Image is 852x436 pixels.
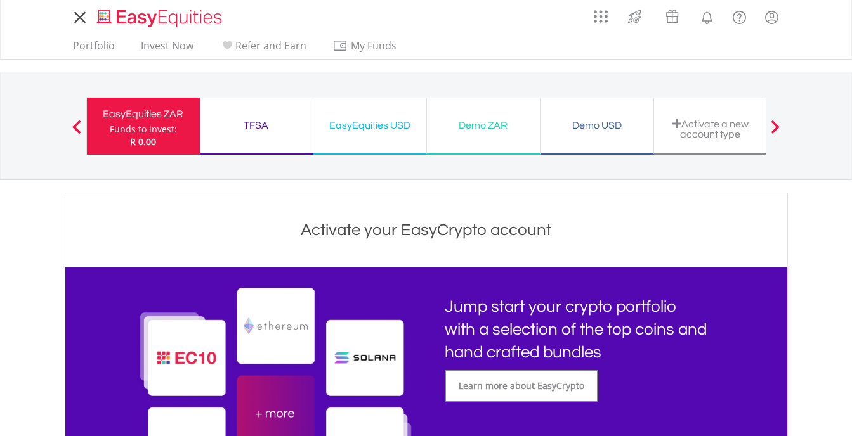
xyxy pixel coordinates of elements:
[110,123,177,136] div: Funds to invest:
[214,39,311,59] a: Refer and Earn
[92,3,227,29] a: Home page
[445,370,598,402] a: Learn more about EasyCrypto
[95,105,192,123] div: EasyEquities ZAR
[332,37,416,54] span: My Funds
[594,10,608,23] img: grid-menu-icon.svg
[445,295,707,364] h1: Jump start your crypto portfolio with a selection of the top coins and hand crafted bundles
[662,6,683,27] img: vouchers-v2.svg
[586,3,616,23] a: AppsGrid
[69,219,784,241] h1: Activate your EasyCrypto account
[207,117,305,134] div: TFSA
[136,39,199,59] a: Invest Now
[691,3,723,29] a: Notifications
[235,39,306,53] span: Refer and Earn
[130,136,156,148] span: R 0.00
[435,117,532,134] div: Demo ZAR
[321,117,419,134] div: EasyEquities USD
[653,3,691,27] a: Vouchers
[723,3,756,29] a: FAQ's and Support
[662,119,759,139] div: Activate a new account type
[95,8,227,29] img: EasyEquities_Logo.png
[756,3,788,31] a: My Profile
[624,6,645,27] img: thrive-v2.svg
[68,39,120,59] a: Portfolio
[548,117,646,134] div: Demo USD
